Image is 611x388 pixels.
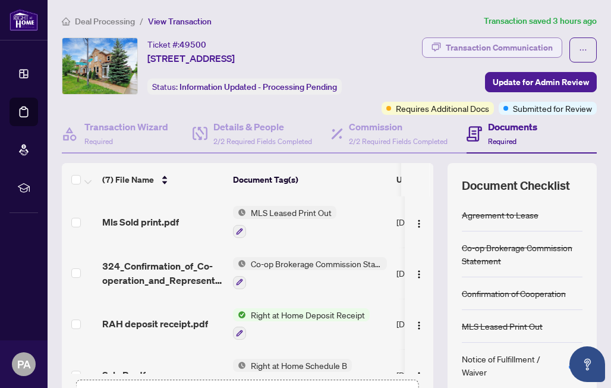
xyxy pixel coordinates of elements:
th: Document Tag(s) [228,163,392,196]
td: [DATE] [392,299,473,350]
button: Logo [410,264,429,283]
img: IMG-N12266257_1.jpg [62,38,137,94]
img: logo [10,9,38,31]
button: Status IconCo-op Brokerage Commission Statement [233,257,387,289]
button: Transaction Communication [422,37,562,58]
span: Right at Home Schedule B [246,359,352,372]
th: Upload Date [392,163,473,196]
span: RAH deposit receipt.pdf [102,317,208,331]
h4: Documents [488,120,537,134]
span: Co-op Brokerage Commission Statement [246,257,387,270]
img: Status Icon [233,359,246,372]
img: Status Icon [233,308,246,321]
span: ellipsis [579,46,587,54]
td: [DATE] [392,196,473,248]
span: 2/2 Required Fields Completed [213,137,312,146]
button: Logo [410,365,429,384]
button: Update for Admin Review [485,72,597,92]
td: [DATE] [392,248,473,299]
h4: Transaction Wizard [84,120,168,134]
img: Logo [414,371,424,381]
span: Deal Processing [75,16,135,27]
span: Right at Home Deposit Receipt [246,308,370,321]
span: Submitted for Review [513,102,592,115]
span: Mls Sold print.pdf [102,215,179,229]
li: / [140,14,143,28]
span: (7) File Name [102,173,154,186]
span: 49500 [179,39,206,50]
th: (7) File Name [97,163,228,196]
span: home [62,17,70,26]
img: Status Icon [233,206,246,219]
img: Logo [414,219,424,229]
div: Agreement to Lease [462,208,538,221]
span: Information Updated - Processing Pending [179,82,337,92]
span: [STREET_ADDRESS] [147,51,235,65]
h4: Commission [349,120,448,134]
span: Required [488,137,516,146]
span: Document Checklist [462,177,570,194]
button: Status IconMLS Leased Print Out [233,206,336,238]
span: Requires Additional Docs [396,102,489,115]
span: PA [17,356,31,373]
div: Status: [147,79,342,95]
button: Logo [410,314,429,333]
h4: Details & People [213,120,312,134]
span: Upload Date [396,173,444,186]
img: Logo [414,321,424,330]
img: Status Icon [233,257,246,270]
button: Logo [410,212,429,231]
button: Open asap [569,346,605,382]
div: Notice of Fulfillment / Waiver [462,352,554,378]
div: Transaction Communication [446,38,553,57]
span: 2/2 Required Fields Completed [349,137,448,146]
div: MLS Leased Print Out [462,320,543,333]
div: Confirmation of Cooperation [462,287,566,300]
span: 324_Confirmation_of_Co-operation_and_Representation_-_Tenant_Landlord_-_PropTx-[PERSON_NAME].pdf [102,259,223,287]
span: Sch_B.pdf [102,368,146,382]
img: Logo [414,270,424,279]
span: Update for Admin Review [493,73,589,92]
div: Ticket #: [147,37,206,51]
span: MLS Leased Print Out [246,206,336,219]
span: View Transaction [148,16,212,27]
article: Transaction saved 3 hours ago [484,14,597,28]
div: Co-op Brokerage Commission Statement [462,241,582,267]
button: Status IconRight at Home Deposit Receipt [233,308,370,340]
span: Required [84,137,113,146]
